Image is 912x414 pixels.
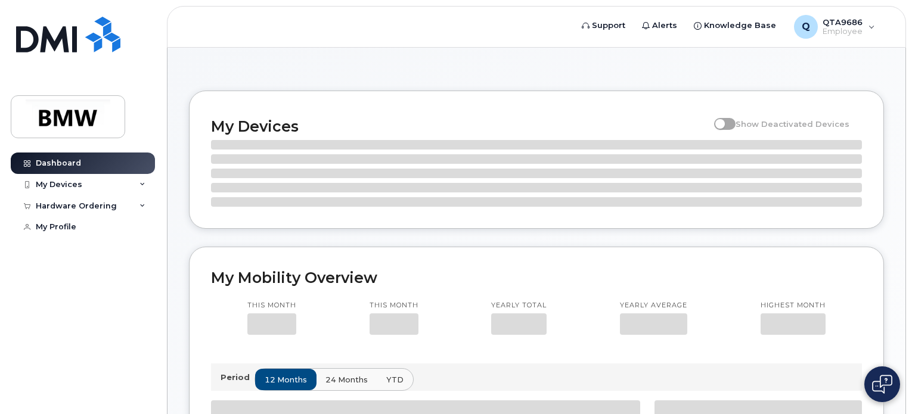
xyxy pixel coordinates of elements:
[714,113,724,122] input: Show Deactivated Devices
[872,375,892,394] img: Open chat
[761,301,826,310] p: Highest month
[386,374,404,385] span: YTD
[247,301,296,310] p: This month
[221,372,255,383] p: Period
[736,119,849,129] span: Show Deactivated Devices
[325,374,368,385] span: 24 months
[211,269,862,287] h2: My Mobility Overview
[211,117,708,135] h2: My Devices
[370,301,418,310] p: This month
[491,301,547,310] p: Yearly total
[620,301,687,310] p: Yearly average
